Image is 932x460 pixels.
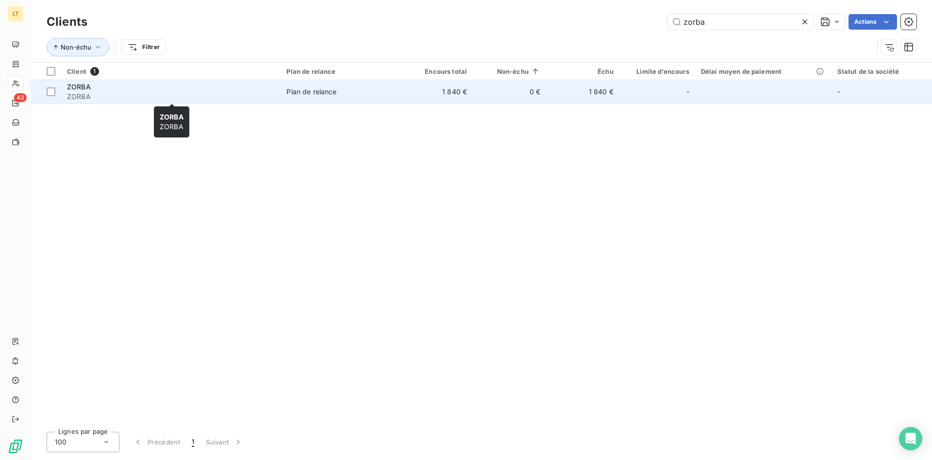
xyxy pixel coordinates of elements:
span: 1 [192,437,194,447]
div: Échu [552,68,614,75]
button: Actions [849,14,897,30]
span: 100 [55,437,67,447]
td: 1 840 € [399,80,473,103]
input: Rechercher [668,14,814,30]
span: Client [67,68,86,75]
div: Open Intercom Messenger [899,427,922,450]
span: - [837,87,840,96]
button: Filtrer [121,39,166,55]
div: Encours total [405,68,467,75]
span: ZORBA [67,83,91,91]
div: Non-échu [479,68,540,75]
span: ZORBA [160,113,183,131]
img: Logo LeanPay [8,439,23,454]
h3: Clients [47,13,87,31]
div: Plan de relance [286,87,336,97]
span: - [686,87,689,97]
span: 1 [90,67,99,76]
span: ZORBA [67,92,275,102]
span: 43 [14,93,27,102]
div: Limite d’encours [625,68,689,75]
td: 0 € [473,80,546,103]
td: 1 840 € [546,80,619,103]
span: ZORBA [160,113,183,121]
div: LT [8,6,23,21]
button: Précédent [127,432,186,452]
div: Délai moyen de paiement [701,68,826,75]
button: Suivant [200,432,249,452]
div: Statut de la société [837,68,926,75]
button: 1 [186,432,200,452]
button: Non-échu [47,38,109,56]
div: Plan de relance [286,68,394,75]
span: Non-échu [61,43,91,51]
